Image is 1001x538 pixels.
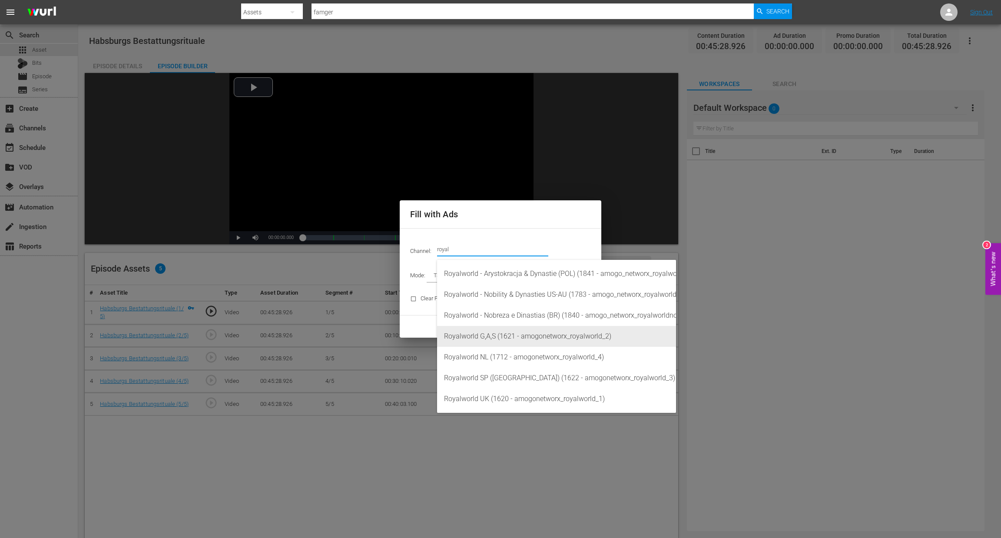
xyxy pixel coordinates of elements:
[444,305,669,326] div: Royalworld - Nobreza e Dinastias (BR) (1840 - amogo_networx_royalworldnobrezaedinastias_1)
[21,2,63,23] img: ans4CAIJ8jUAAAAAAAAAAAAAAAAAAAAAAAAgQb4GAAAAAAAAAAAAAAAAAAAAAAAAJMjXAAAAAAAAAAAAAAAAAAAAAAAAgAT5G...
[444,284,669,305] div: Royalworld - Nobility & Dynasties US-AU (1783 - amogo_networx_royalworldnobilitydynasties_1)
[444,389,669,409] div: Royalworld UK (1620 - amogonetworx_royalworld_1)
[985,243,1001,295] button: Open Feedback Widget
[444,368,669,389] div: Royalworld SP ([GEOGRAPHIC_DATA]) (1622 - amogonetworx_royalworld_3)
[5,7,16,17] span: menu
[444,326,669,347] div: Royalworld G,A,S (1621 - amogonetworx_royalworld_2)
[444,347,669,368] div: Royalworld NL (1712 - amogonetworx_royalworld_4)
[970,9,993,16] a: Sign Out
[405,288,528,310] div: Clear Promos Manually Added To Episode
[405,265,596,288] div: Mode:
[410,207,591,221] h2: Fill with Ads
[983,242,990,249] div: 2
[427,270,482,282] div: Target Duration
[410,248,437,254] span: Channel:
[766,3,789,19] span: Search
[444,263,669,284] div: Royalworld - Arystokracja & Dynastie (POL) (1841 - amogo_networx_royalworldarystokracjadynastie_1)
